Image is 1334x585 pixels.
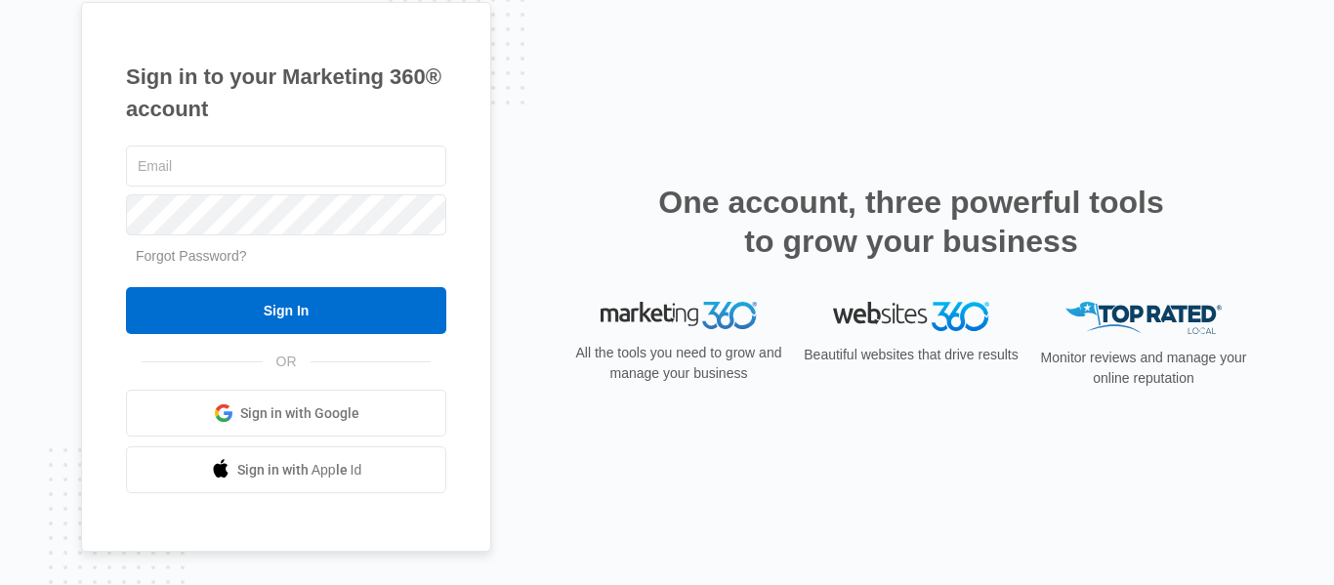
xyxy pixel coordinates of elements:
a: Forgot Password? [136,248,247,264]
a: Sign in with Google [126,390,446,437]
img: Marketing 360 [601,302,757,329]
h1: Sign in to your Marketing 360® account [126,61,446,125]
span: OR [263,352,311,372]
p: Beautiful websites that drive results [802,345,1021,365]
input: Sign In [126,287,446,334]
h2: One account, three powerful tools to grow your business [652,183,1170,261]
span: Sign in with Google [240,403,359,424]
p: All the tools you need to grow and manage your business [569,343,788,384]
span: Sign in with Apple Id [237,460,362,481]
input: Email [126,146,446,187]
img: Top Rated Local [1065,302,1222,334]
p: Monitor reviews and manage your online reputation [1034,348,1253,389]
img: Websites 360 [833,302,989,330]
a: Sign in with Apple Id [126,446,446,493]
